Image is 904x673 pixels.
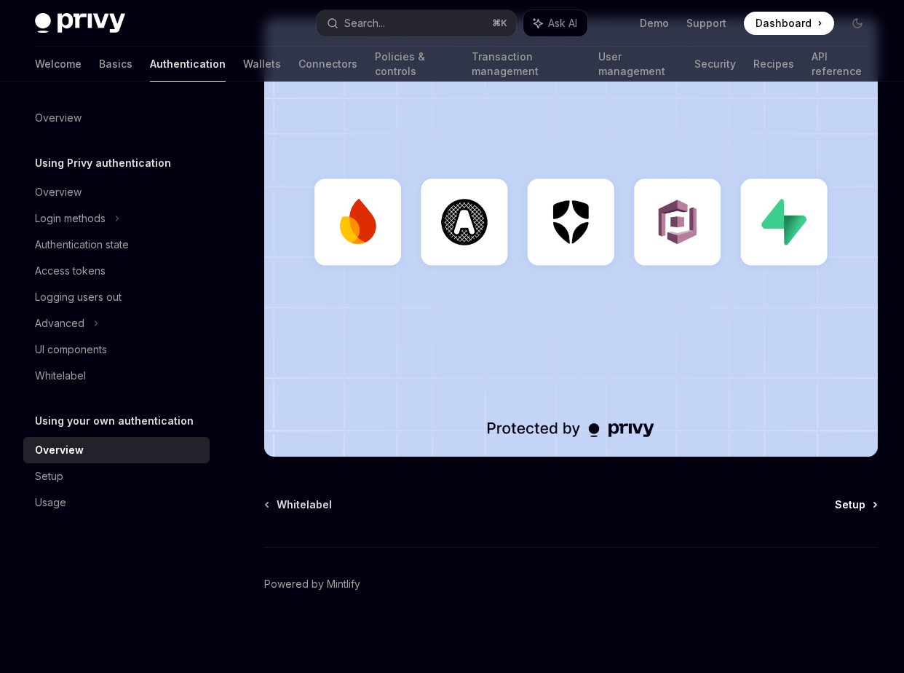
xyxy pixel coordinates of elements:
a: Whitelabel [23,363,210,389]
div: Usage [35,494,66,511]
span: Whitelabel [277,497,332,512]
a: Demo [640,16,669,31]
a: Logging users out [23,284,210,310]
button: Ask AI [523,10,587,36]
a: Setup [23,463,210,489]
a: Whitelabel [266,497,332,512]
a: Access tokens [23,258,210,284]
div: Login methods [35,210,106,227]
span: Ask AI [548,16,577,31]
div: Overview [35,184,82,201]
a: Overview [23,179,210,205]
a: Welcome [35,47,82,82]
div: Advanced [35,315,84,332]
div: Overview [35,441,84,459]
button: Search...⌘K [317,10,515,36]
a: UI components [23,336,210,363]
a: Authentication [150,47,226,82]
div: Overview [35,109,82,127]
div: Access tokens [35,262,106,280]
span: ⌘ K [492,17,507,29]
img: dark logo [35,13,125,34]
a: User management [598,47,676,82]
h5: Using Privy authentication [35,154,171,172]
a: Powered by Mintlify [264,577,360,591]
span: Dashboard [756,16,812,31]
a: Recipes [753,47,794,82]
div: Setup [35,468,63,485]
a: Policies & controls [375,47,454,82]
a: Wallets [243,47,281,82]
a: Authentication state [23,232,210,258]
a: Dashboard [744,12,834,35]
button: Toggle dark mode [846,12,869,35]
h5: Using your own authentication [35,412,194,430]
a: Connectors [298,47,357,82]
div: Logging users out [35,288,122,306]
a: API reference [812,47,870,82]
a: Support [686,16,726,31]
a: Overview [23,105,210,131]
a: Security [694,47,736,82]
a: Basics [99,47,132,82]
a: Usage [23,489,210,516]
div: UI components [35,341,107,358]
a: Overview [23,437,210,463]
div: Search... [344,15,385,32]
a: Setup [835,497,876,512]
div: Whitelabel [35,367,86,385]
a: Transaction management [472,47,582,82]
div: Authentication state [35,236,129,253]
img: JWT-based auth splash [264,18,878,457]
span: Setup [835,497,865,512]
